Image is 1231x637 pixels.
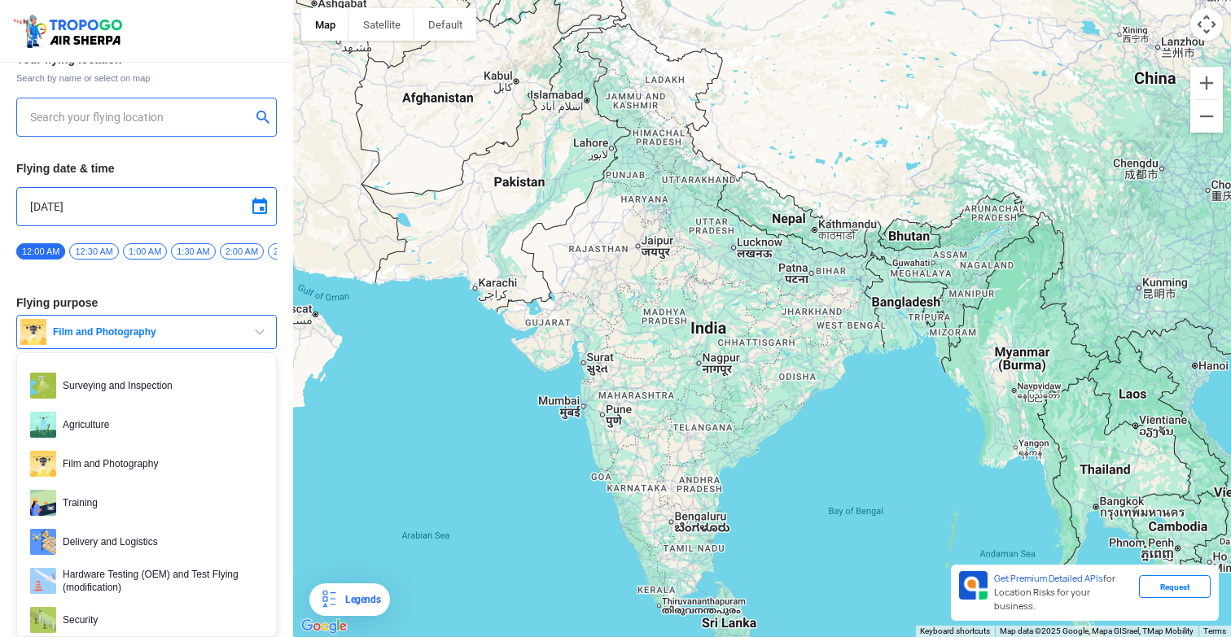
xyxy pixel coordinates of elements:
[349,8,414,41] button: Show satellite imagery
[30,373,56,399] img: survey.png
[30,107,251,127] input: Search your flying location
[16,297,277,308] h3: Flying purpose
[30,529,56,555] img: delivery.png
[220,243,264,260] span: 2:00 AM
[30,490,56,516] img: training.png
[123,243,167,260] span: 1:00 AM
[1190,67,1223,99] button: Zoom in
[46,325,250,338] span: Film and Photography
[1190,8,1223,41] button: Map camera controls
[297,616,351,637] img: Google
[20,319,46,345] img: film.png
[16,54,277,65] h3: Your flying location
[1190,100,1223,133] button: Zoom out
[56,529,263,555] span: Delivery and Logistics
[69,243,118,260] span: 12:30 AM
[297,616,351,637] a: Open this area in Google Maps (opens a new window)
[171,243,215,260] span: 1:30 AM
[16,315,277,349] button: Film and Photography
[1203,626,1226,635] a: Terms
[959,571,988,600] img: Premium APIs
[56,607,263,633] span: Security
[16,163,277,174] h3: Flying date & time
[1139,575,1211,598] div: Request
[30,451,56,477] img: film.png
[994,573,1103,584] span: Get Premium Detailed APIs
[12,12,128,50] img: ic_tgdronemaps.svg
[339,590,380,609] div: Legends
[30,412,56,438] img: agri.png
[16,72,277,85] span: Search by name or select on map
[56,451,263,477] span: Film and Photography
[56,568,263,594] span: Hardware Testing (OEM) and Test Flying (modification)
[30,197,263,216] input: Select Date
[1000,626,1194,635] span: Map data ©2025 Google, Mapa GISrael, TMap Mobility
[30,607,56,633] img: security.png
[56,490,263,516] span: Training
[16,243,65,260] span: 12:00 AM
[30,568,56,594] img: ic_hardwaretesting.png
[56,373,263,399] span: Surveying and Inspection
[920,626,990,637] button: Keyboard shortcuts
[56,412,263,438] span: Agriculture
[268,243,312,260] span: 2:30 AM
[988,571,1139,614] div: for Location Risks for your business.
[319,590,339,609] img: Legends
[301,8,349,41] button: Show street map
[16,352,277,637] ul: Film and Photography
